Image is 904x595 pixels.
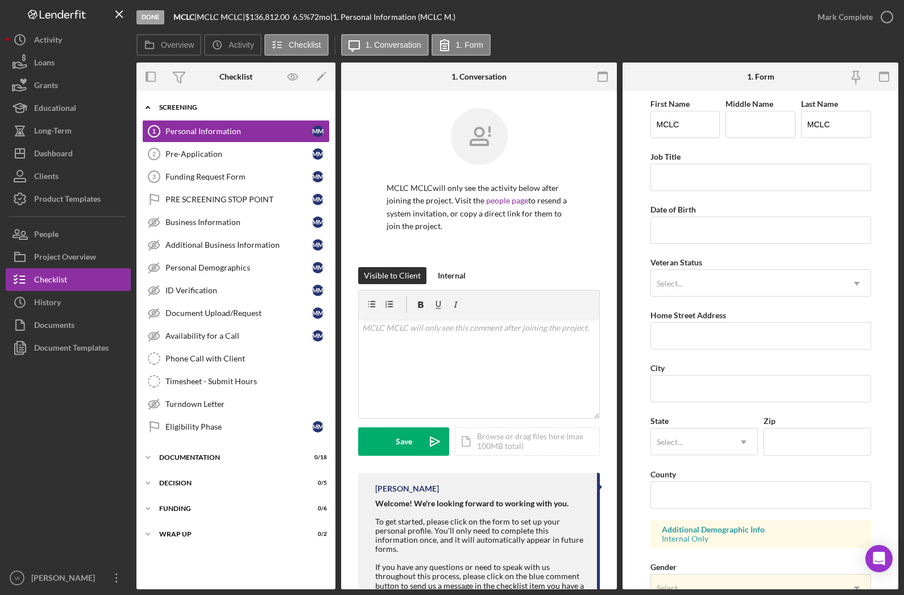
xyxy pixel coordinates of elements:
div: Additional Demographic Info [662,525,860,534]
button: Product Templates [6,188,131,210]
div: Phone Call with Client [165,354,329,363]
a: Loans [6,51,131,74]
div: 0 / 6 [306,505,327,512]
text: VI [14,575,19,581]
a: Grants [6,74,131,97]
div: M M [312,285,324,296]
button: 1. Form [432,34,491,56]
a: Checklist [6,268,131,291]
div: Mark Complete [818,6,873,28]
label: 1. Conversation [366,40,421,49]
label: Middle Name [725,99,773,109]
div: M M [312,421,324,432]
div: Document Upload/Request [165,309,312,318]
button: Internal [432,267,471,284]
div: [PERSON_NAME] [28,567,102,592]
label: Activity [229,40,254,49]
div: M M [312,239,324,251]
button: 1. Conversation [341,34,429,56]
label: Job Title [650,152,681,161]
div: M M [312,148,324,160]
div: Additional Business Information [165,240,312,249]
button: Project Overview [6,246,131,268]
label: Home Street Address [650,310,726,320]
div: Funding [159,505,298,512]
div: 1. Conversation [451,72,507,81]
div: 6.5 % [293,13,310,22]
div: Documentation [159,454,298,461]
div: 0 / 2 [306,531,327,538]
div: Funding Request Form [165,172,312,181]
div: Loans [34,51,55,77]
div: Eligibility Phase [165,422,312,431]
div: Select... [657,584,683,593]
div: Long-Term [34,119,72,145]
a: Personal DemographicsMM [142,256,330,279]
button: People [6,223,131,246]
div: [PERSON_NAME] [375,484,439,493]
div: Educational [34,97,76,122]
button: Visible to Client [358,267,426,284]
a: Eligibility PhaseMM [142,415,330,438]
button: Dashboard [6,142,131,165]
strong: Welcome! We're looking forward to working with you. [375,498,569,508]
div: M M [312,307,324,319]
div: PRE SCREENING STOP POINT [165,195,312,204]
div: M M [312,194,324,205]
div: Product Templates [34,188,101,213]
label: Date of Birth [650,205,696,214]
div: Select... [657,279,683,288]
div: Clients [34,165,59,190]
a: Document Upload/RequestMM [142,302,330,324]
div: Visible to Client [364,267,421,284]
div: ID Verification [165,286,312,295]
label: City [650,363,665,373]
div: Personal Demographics [165,263,312,272]
button: Document Templates [6,336,131,359]
div: Done [136,10,164,24]
div: | 1. Personal Information (MCLC M.) [330,13,455,22]
div: Checklist [219,72,252,81]
b: MCLC [173,12,194,22]
a: History [6,291,131,314]
a: Phone Call with Client [142,347,330,370]
div: Documents [34,314,74,339]
tspan: 1 [152,128,156,135]
div: Pre-Application [165,149,312,159]
div: History [34,291,61,317]
button: Long-Term [6,119,131,142]
div: Timesheet - Submit Hours [165,377,329,386]
label: County [650,469,676,479]
a: Additional Business InformationMM [142,234,330,256]
div: | [173,13,197,22]
div: M M [312,217,324,228]
div: Turndown Letter [165,400,329,409]
label: Last Name [801,99,838,109]
div: Personal Information [165,127,312,136]
div: MCLC MCLC | [197,13,245,22]
button: Activity [6,28,131,51]
button: Documents [6,314,131,336]
a: Turndown Letter [142,393,330,415]
div: M M [312,262,324,273]
a: PRE SCREENING STOP POINTMM [142,188,330,211]
div: Decision [159,480,298,486]
button: Checklist [264,34,329,56]
div: Internal Only [662,534,860,543]
label: Zip [764,416,776,426]
div: M M [312,171,324,182]
a: 3Funding Request FormMM [142,165,330,188]
a: Availability for a CallMM [142,324,330,347]
button: Activity [204,34,261,56]
div: Availability for a Call [165,331,312,340]
div: Document Templates [34,336,109,362]
button: Educational [6,97,131,119]
p: MCLC MCLC will only see the activity below after joining the project. Visit the to resend a syste... [387,182,571,233]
